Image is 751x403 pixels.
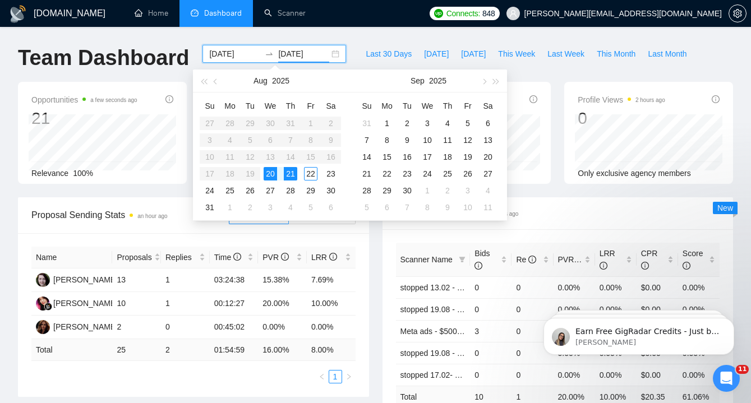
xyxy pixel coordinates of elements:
div: 1 [380,117,394,130]
span: right [345,373,352,380]
th: Su [200,97,220,115]
td: 2025-10-06 [377,199,397,216]
div: 22 [380,167,394,180]
span: Last Week [547,48,584,60]
td: 0.00% [554,364,595,386]
th: Mo [220,97,240,115]
div: 6 [380,201,394,214]
div: 21 [284,167,297,180]
button: 2025 [272,70,289,92]
span: Last Month [648,48,687,60]
td: 0 [470,342,512,364]
span: LRR [311,253,337,262]
span: Dashboard [204,8,242,18]
div: 5 [304,201,317,214]
span: 100% [73,169,93,178]
td: 2025-10-03 [458,182,478,199]
td: 2025-09-01 [220,199,240,216]
a: 1 [329,370,342,383]
div: 23 [400,167,414,180]
span: info-circle [474,262,482,270]
span: Relevance [31,169,68,178]
td: 2025-09-15 [377,149,397,165]
div: 5 [461,117,474,130]
div: 15 [380,150,394,164]
td: 2025-09-02 [397,115,417,132]
div: 3 [421,117,434,130]
div: [PERSON_NAME] [53,321,118,333]
th: Su [357,97,377,115]
span: dashboard [191,9,199,17]
button: This Month [591,45,642,63]
a: IK[PERSON_NAME] [36,322,118,331]
span: PVR [262,253,289,262]
span: Scanner Name [400,255,453,264]
td: 2025-09-14 [357,149,377,165]
td: 13 [112,268,161,292]
td: 0 [512,320,553,342]
div: 0 [578,108,665,129]
button: Last 30 Days [360,45,418,63]
td: 2025-09-16 [397,149,417,165]
td: 2025-09-18 [437,149,458,165]
td: 1 [161,268,210,292]
td: 2025-09-30 [397,182,417,199]
span: CPR [641,249,658,270]
span: Bids [474,249,490,270]
div: 28 [284,184,297,197]
span: info-circle [165,95,173,103]
button: Last Week [541,45,591,63]
td: 2025-09-10 [417,132,437,149]
span: filter [457,251,468,268]
div: 5 [360,201,374,214]
div: 20 [481,150,495,164]
td: 2025-09-01 [377,115,397,132]
a: searchScanner [264,8,306,18]
th: Fr [301,97,321,115]
div: 8 [421,201,434,214]
span: [DATE] [424,48,449,60]
span: filter [459,256,466,263]
td: 2025-09-23 [397,165,417,182]
a: NK[PERSON_NAME] [36,298,118,307]
td: 0 [161,316,210,339]
div: 3 [264,201,277,214]
a: stopped 19.08 - Meta ads - LeadGen/cases/ hook - tripled leads- $500+ [400,349,649,358]
td: 2025-09-03 [260,199,280,216]
li: 1 [329,370,342,383]
div: 1 [421,184,434,197]
span: 848 [482,7,495,20]
td: 2025-09-21 [357,165,377,182]
button: Aug [254,70,268,92]
a: stopped 19.08 - Meta Ads - cases/hook- generating $k [400,305,589,314]
td: 0.00% [307,316,356,339]
td: Total [31,339,112,361]
td: 2025-08-25 [220,182,240,199]
th: Name [31,247,112,268]
td: 0 [512,364,553,386]
td: 00:45:02 [210,316,259,339]
td: 0 [512,276,553,298]
span: LRR [600,249,615,270]
div: 9 [441,201,454,214]
div: 26 [461,167,474,180]
td: 0 [470,364,512,386]
span: This Month [597,48,635,60]
span: setting [729,9,746,18]
span: info-circle [529,95,537,103]
td: $0.00 [637,364,678,386]
td: 8.00 % [307,339,356,361]
td: 20.00% [258,292,307,316]
td: 16.00 % [258,339,307,361]
td: 2025-08-30 [321,182,341,199]
input: Start date [209,48,260,60]
div: 20 [264,167,277,180]
a: Meta ads - $500+/$30+ - Feedback+/cost1k+ -AI [400,327,569,336]
div: 10 [461,201,474,214]
td: 3 [470,320,512,342]
div: 11 [441,133,454,147]
td: 01:54:59 [210,339,259,361]
div: 26 [243,184,257,197]
th: Mo [377,97,397,115]
td: 2025-09-28 [357,182,377,199]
